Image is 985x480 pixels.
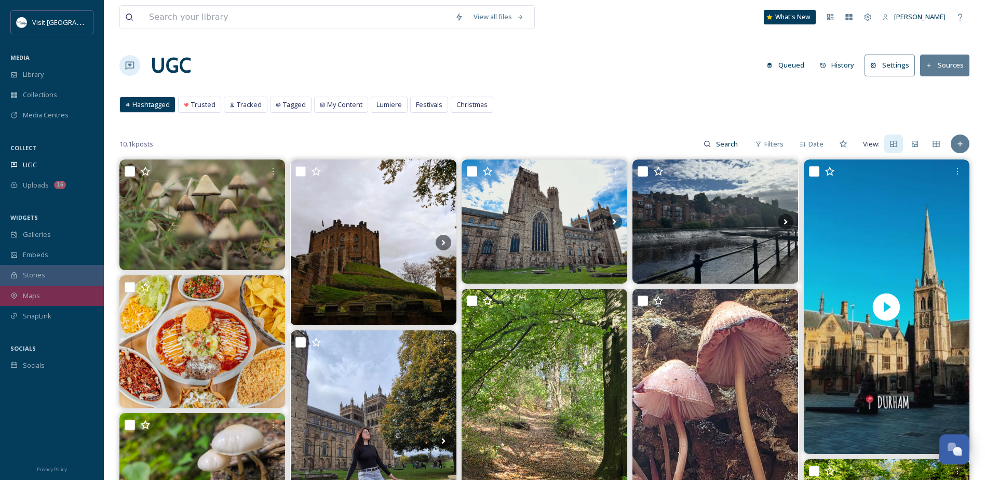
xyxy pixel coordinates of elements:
[456,100,488,110] span: Christmas
[920,55,969,76] button: Sources
[37,462,67,475] a: Privacy Policy
[23,180,49,190] span: Uploads
[865,55,920,76] a: Settings
[865,55,915,76] button: Settings
[54,181,66,189] div: 16
[894,12,946,21] span: [PERSON_NAME]
[17,17,27,28] img: 1680077135441.jpeg
[283,100,306,110] span: Tagged
[761,55,809,75] button: Queued
[132,100,170,110] span: Hashtagged
[151,50,191,81] a: UGC
[144,6,450,29] input: Search your library
[237,100,262,110] span: Tracked
[711,134,745,154] input: Search
[291,159,456,325] img: Thanks to Ben at durhamcastlemuseum, I got to see an atmospheric Norman chapel, a staircase that ...
[804,159,969,454] img: thumbnail
[468,7,529,27] a: View all files
[939,434,969,464] button: Open Chat
[23,110,69,120] span: Media Centres
[804,159,969,454] video: Beautiful Sunday breakfast and a picturesque autumn walk in Durham 🍁 #thingstodo #travel #england...
[327,100,362,110] span: My Content
[764,139,784,149] span: Filters
[10,144,37,152] span: COLLECT
[815,55,865,75] a: History
[815,55,860,75] button: History
[764,10,816,24] a: What's New
[10,214,38,221] span: WIDGETS
[23,160,37,170] span: UGC
[23,70,44,79] span: Library
[23,230,51,239] span: Galleries
[808,139,824,149] span: Date
[23,361,45,370] span: Socials
[23,270,45,280] span: Stories
[376,100,402,110] span: Lumiere
[761,55,815,75] a: Queued
[37,466,67,473] span: Privacy Policy
[23,250,48,260] span: Embeds
[10,344,36,352] span: SOCIALS
[191,100,215,110] span: Trusted
[632,159,798,284] img: Perfect few days 🥰 #durham #riverviewcafe #october #autumnfall
[119,275,285,408] img: mexico_lindo_ajax 200 Harwood Av. St. Ajax Sabor y tradición The Best Mexican Food!!! #méxico #du...
[462,159,627,284] img: Durham, the Cathedral and the feeling of Magic. #durham #durhamcathedral #harrypotter #uk
[863,139,880,149] span: View:
[23,291,40,301] span: Maps
[119,139,153,149] span: 10.1k posts
[119,159,285,270] img: Autumnal delights - just love this time of year.! #autumnvibes #funghilovers #fungi #mushrooms #m...
[416,100,442,110] span: Festivals
[877,7,951,27] a: [PERSON_NAME]
[23,90,57,100] span: Collections
[23,311,51,321] span: SnapLink
[32,17,113,27] span: Visit [GEOGRAPHIC_DATA]
[10,54,30,61] span: MEDIA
